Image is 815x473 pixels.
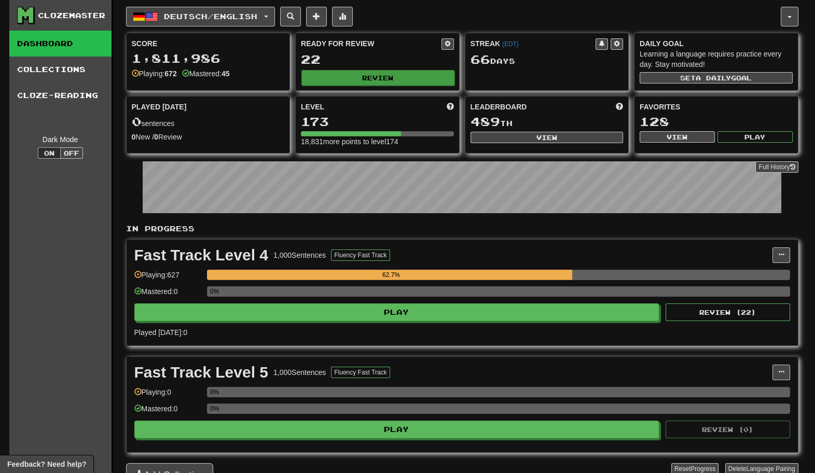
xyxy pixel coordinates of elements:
div: New / Review [132,132,285,142]
span: Language Pairing [746,465,795,472]
div: th [471,115,624,129]
div: Score [132,38,285,49]
button: Play [134,303,659,321]
span: This week in points, UTC [616,102,623,112]
button: Review [301,70,454,86]
span: 489 [471,114,500,129]
div: 22 [301,53,454,66]
span: Played [DATE] [132,102,187,112]
div: 18,831 more points to level 174 [301,136,454,147]
a: Dashboard [9,31,112,57]
div: Fast Track Level 4 [134,247,269,263]
div: 1,000 Sentences [273,250,326,260]
button: Play [717,131,793,143]
a: Cloze-Reading [9,82,112,108]
span: 66 [471,52,490,66]
span: Progress [690,465,715,472]
div: sentences [132,115,285,129]
div: Mastered: [182,68,230,79]
div: Daily Goal [640,38,793,49]
div: Playing: 0 [134,387,202,404]
span: Open feedback widget [7,459,86,469]
div: 128 [640,115,793,128]
div: 173 [301,115,454,128]
div: 1,811,986 [132,52,285,65]
button: On [38,147,61,159]
span: Deutsch / English [164,12,257,21]
button: Fluency Fast Track [331,367,390,378]
div: Streak [471,38,596,49]
a: Full History [755,161,798,173]
span: a daily [696,74,731,81]
button: View [471,132,624,143]
button: Play [134,421,659,438]
div: Playing: 627 [134,270,202,287]
span: Leaderboard [471,102,527,112]
a: Collections [9,57,112,82]
div: Fast Track Level 5 [134,365,269,380]
button: Add sentence to collection [306,7,327,26]
button: Review (0) [666,421,790,438]
span: Score more points to level up [447,102,454,112]
button: Search sentences [280,7,301,26]
p: In Progress [126,224,798,234]
div: Day s [471,53,624,66]
strong: 45 [222,69,230,78]
div: Favorites [640,102,793,112]
strong: 0 [154,133,158,141]
strong: 0 [132,133,136,141]
div: Mastered: 0 [134,286,202,303]
a: (EDT) [502,40,519,48]
span: Level [301,102,324,112]
div: Mastered: 0 [134,404,202,421]
div: Learning a language requires practice every day. Stay motivated! [640,49,793,69]
span: Played [DATE]: 0 [134,328,187,337]
button: View [640,131,715,143]
span: 0 [132,114,142,129]
button: Off [60,147,83,159]
button: Deutsch/English [126,7,275,26]
button: Fluency Fast Track [331,249,390,261]
div: 1,000 Sentences [273,367,326,378]
div: 62.7% [210,270,572,280]
div: Playing: [132,68,177,79]
strong: 672 [164,69,176,78]
div: Clozemaster [38,10,105,21]
button: Seta dailygoal [640,72,793,84]
div: Dark Mode [17,134,104,145]
button: More stats [332,7,353,26]
div: Ready for Review [301,38,441,49]
button: Review (22) [666,303,790,321]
